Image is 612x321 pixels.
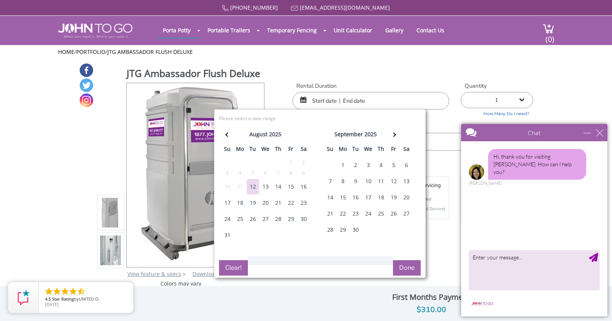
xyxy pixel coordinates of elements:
div: 10 [362,174,375,189]
div: 17 [362,190,375,205]
div: 19 [247,195,259,211]
div: 2 [298,158,310,167]
div: 21 [272,195,284,211]
div: 7 [272,169,284,177]
div: 20 [259,195,272,211]
div: 18 [234,195,246,211]
div: 3 [221,169,234,177]
th: we [362,143,375,157]
iframe: Live Chat Box [456,119,612,321]
div: 28 [324,222,336,237]
th: mo [234,143,246,157]
div: 22 [285,195,297,211]
div: 7 [324,174,336,189]
th: th [272,143,284,157]
th: fr [284,143,297,157]
li:  [60,287,70,296]
th: sa [297,143,310,157]
div: 29 [285,211,297,227]
a: Gallery [380,23,409,38]
div: 12 [247,179,259,194]
div: 5 [388,157,400,173]
div: 10 [221,182,234,191]
a: Porta Potty [157,23,196,38]
div: 25 [375,206,387,221]
th: su [221,143,234,157]
span: (0) [545,28,554,44]
li:  [44,287,54,296]
div: 8 [285,169,297,177]
img: Call [222,5,229,12]
li:  [52,287,62,296]
li:  [69,287,78,296]
div: 28 [272,211,284,227]
a: Portfolio [76,48,105,55]
div: Please select a date range [219,115,405,122]
div: 4 [375,157,387,173]
img: JOHN to go [58,23,132,38]
div: 15 [337,190,349,205]
div: 6 [259,169,272,177]
a: [EMAIL_ADDRESS][DOMAIN_NAME] [300,4,390,11]
div: 9 [298,169,310,177]
div: 22 [337,206,349,221]
div: 2 [349,157,362,173]
div: First Months Payment [354,291,508,304]
div: 6 [400,157,413,173]
div: 26 [247,211,259,227]
th: mo [336,143,349,157]
th: sa [400,143,413,157]
a: Contact Us [411,23,450,38]
div: 31 [221,227,234,243]
th: fr [387,143,400,157]
div: 1 [337,157,349,173]
div: 24 [221,211,234,227]
span: Star Rating [52,296,74,302]
div: 11 [375,174,387,189]
div: 8 [337,174,349,189]
div: august [249,129,268,140]
div: 19 [388,190,400,205]
img: right arrow icon [183,273,185,276]
a: Unit Calculator [328,23,378,38]
img: Product [100,124,121,305]
div: 26 [388,206,400,221]
label: Quantity [461,82,533,90]
li:  [77,287,86,296]
a: [PHONE_NUMBER] [230,4,278,11]
div: 4 [234,169,246,177]
div: $310.00 [354,304,508,316]
div: 13 [400,174,413,189]
button: Clear! [219,260,248,276]
div: 27 [259,211,272,227]
div: 20 [400,190,413,205]
a: Home [58,48,74,55]
div: 2025 [269,129,281,140]
div: 15 [285,179,297,194]
a: Temporary Fencing [261,23,323,38]
a: Download Pdf [192,270,228,278]
div: september [334,129,363,140]
div: 9 [349,174,362,189]
div: 12 [388,174,400,189]
img: cart a [543,23,554,34]
img: Product [137,83,254,264]
span: [DATE] [45,301,59,307]
span: 4.5 [45,296,51,302]
div: 11 [234,182,246,191]
th: th [375,143,387,157]
th: tu [349,143,362,157]
th: su [324,143,336,157]
a: How Many Do I need? [461,108,533,117]
a: Facebook [80,64,93,77]
ul: / / [58,48,554,56]
a: JTG Ambassador Flush Deluxe [107,48,193,55]
h1: JTG Ambassador Flush Deluxe [127,67,265,82]
div: 30 [298,211,310,227]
